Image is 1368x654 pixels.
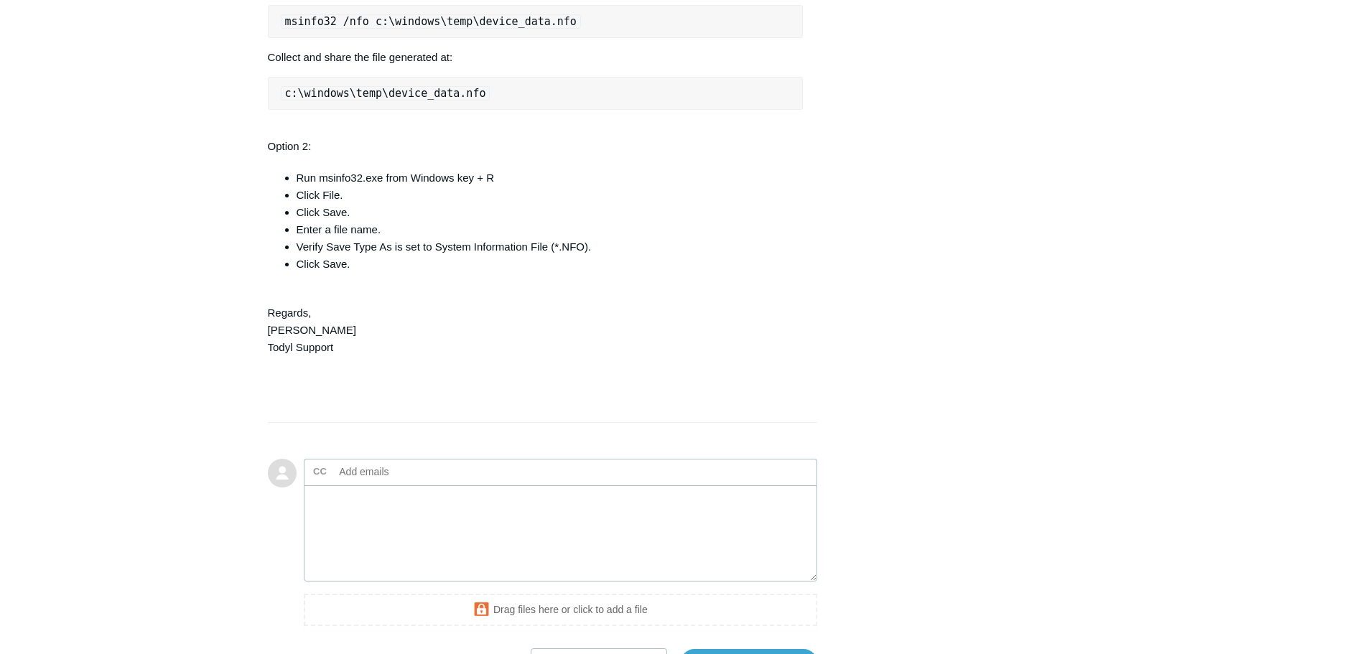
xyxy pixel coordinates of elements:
li: Click File. [297,187,804,204]
li: Verify Save Type As is set to System Information File (*.NFO). [297,238,804,256]
li: Click Save. [297,256,804,273]
code: c:\windows\temp\device_data.nfo [281,86,490,101]
code: msinfo32 /nfo c:\windows\temp\device_data.nfo [281,14,581,29]
input: Add emails [334,461,488,482]
li: Enter a file name. [297,221,804,238]
li: Run msinfo32.exe from Windows key + R [297,169,804,187]
textarea: Add your reply [304,485,818,582]
label: CC [313,461,327,482]
li: Click Save. [297,204,804,221]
